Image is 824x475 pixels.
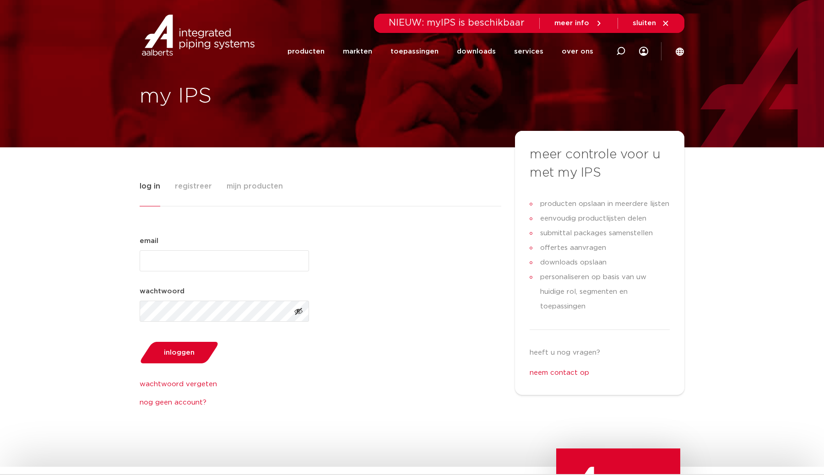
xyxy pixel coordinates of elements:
nav: Menu [287,33,593,70]
a: downloads [457,33,496,70]
span: meer info [554,20,589,27]
a: toepassingen [390,33,439,70]
label: wachtwoord [140,286,184,297]
a: meer info [554,19,603,27]
span: sluiten [633,20,656,27]
span: submittal packages samenstellen [538,226,653,241]
span: producten opslaan in meerdere lijsten [538,197,669,211]
h3: meer controle voor u met my IPS [530,146,670,182]
div: my IPS [639,33,648,70]
a: wachtwoord vergeten [140,379,309,390]
button: Toon wachtwoord [288,301,309,322]
span: personaliseren op basis van uw huidige rol, segmenten en toepassingen [538,270,670,314]
span: registreer [175,177,212,195]
span: mijn producten [227,177,283,195]
h1: my IPS [140,82,407,111]
label: email [140,236,158,247]
a: sluiten [633,19,670,27]
a: producten [287,33,325,70]
span: inloggen [164,349,195,356]
div: Tabs. Open items met enter of spatie, sluit af met escape en navigeer met de pijltoetsen. [140,177,684,408]
span: eenvoudig productlijsten delen [538,211,646,226]
span: downloads opslaan [538,255,607,270]
a: nog geen account? [140,397,309,408]
a: services [514,33,543,70]
span: NIEUW: myIPS is beschikbaar [389,18,525,27]
span: log in [140,177,160,195]
a: markten [343,33,372,70]
span: offertes aanvragen [538,241,606,255]
a: over ons [562,33,593,70]
a: neem contact op [530,369,589,376]
span: heeft u nog vragen? [530,349,600,356]
button: inloggen [136,341,222,364]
